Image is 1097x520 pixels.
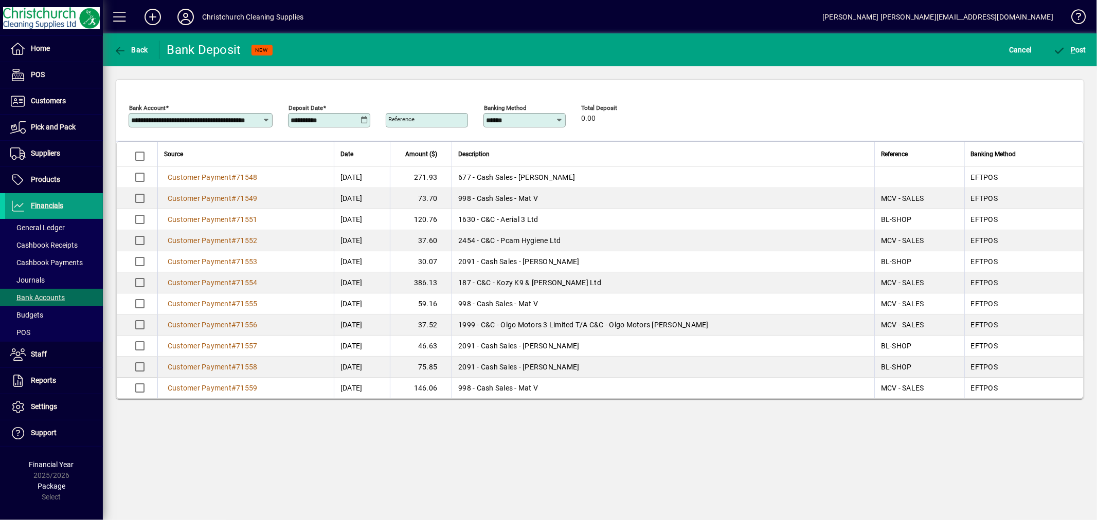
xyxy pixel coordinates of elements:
[971,363,998,371] span: EFTPOS
[289,104,323,112] mat-label: Deposit Date
[458,300,538,308] span: 998 - Cash Sales - Mat V
[31,149,60,157] span: Suppliers
[10,276,45,284] span: Journals
[5,36,103,62] a: Home
[236,363,257,371] span: 71558
[10,311,43,319] span: Budgets
[458,321,709,329] span: 1999 - C&C - Olgo Motors 3 Limited T/A C&C - Olgo Motors [PERSON_NAME]
[458,384,538,392] span: 998 - Cash Sales - Mat V
[340,148,353,160] span: Date
[231,321,236,329] span: #
[5,62,103,88] a: POS
[5,342,103,367] a: Staff
[236,173,257,181] span: 71548
[168,194,231,202] span: Customer Payment
[458,363,579,371] span: 2091 - Cash Sales - [PERSON_NAME]
[169,8,202,26] button: Profile
[390,230,452,251] td: 37.60
[881,215,912,224] span: BL-SHOP
[168,173,231,181] span: Customer Payment
[136,8,169,26] button: Add
[1006,41,1034,59] button: Cancel
[5,141,103,166] a: Suppliers
[236,236,257,245] span: 71552
[164,277,261,288] a: Customer Payment#71554
[971,173,998,181] span: EFTPOS
[881,363,912,371] span: BL-SHOP
[103,41,159,59] app-page-header-button: Back
[971,148,1016,160] span: Banking Method
[458,148,490,160] span: Description
[334,272,390,293] td: [DATE]
[5,394,103,420] a: Settings
[881,321,924,329] span: MCV - SALES
[10,258,83,267] span: Cashbook Payments
[971,342,998,350] span: EFTPOS
[168,215,231,224] span: Customer Payment
[236,278,257,287] span: 71554
[390,167,452,188] td: 271.93
[334,357,390,378] td: [DATE]
[231,278,236,287] span: #
[881,342,912,350] span: BL-SHOP
[5,254,103,271] a: Cashbook Payments
[390,293,452,314] td: 59.16
[10,293,65,302] span: Bank Accounts
[405,148,437,160] span: Amount ($)
[231,215,236,224] span: #
[164,148,328,160] div: Source
[334,188,390,209] td: [DATE]
[340,148,384,160] div: Date
[390,272,452,293] td: 386.13
[334,209,390,230] td: [DATE]
[458,194,538,202] span: 998 - Cash Sales - Mat V
[971,194,998,202] span: EFTPOS
[334,230,390,251] td: [DATE]
[390,209,452,230] td: 120.76
[390,314,452,336] td: 37.52
[971,321,998,329] span: EFTPOS
[31,402,57,411] span: Settings
[5,324,103,341] a: POS
[458,215,538,224] span: 1630 - C&C - Aerial 3 Ltd
[581,115,596,123] span: 0.00
[129,104,166,112] mat-label: Bank Account
[31,429,57,437] span: Support
[168,300,231,308] span: Customer Payment
[168,321,231,329] span: Customer Payment
[881,148,908,160] span: Reference
[231,300,236,308] span: #
[971,236,998,245] span: EFTPOS
[5,420,103,446] a: Support
[5,167,103,193] a: Products
[881,384,924,392] span: MCV - SALES
[256,47,268,53] span: NEW
[334,378,390,398] td: [DATE]
[390,188,452,209] td: 73.70
[236,384,257,392] span: 71559
[10,241,78,249] span: Cashbook Receipts
[881,300,924,308] span: MCV - SALES
[29,460,74,469] span: Financial Year
[164,256,261,267] a: Customer Payment#71553
[581,105,643,112] span: Total Deposit
[881,194,924,202] span: MCV - SALES
[5,236,103,254] a: Cashbook Receipts
[236,342,257,350] span: 71557
[881,257,912,266] span: BL-SHOP
[971,384,998,392] span: EFTPOS
[458,257,579,266] span: 2091 - Cash Sales - [PERSON_NAME]
[458,342,579,350] span: 2091 - Cash Sales - [PERSON_NAME]
[236,300,257,308] span: 71555
[334,293,390,314] td: [DATE]
[164,319,261,330] a: Customer Payment#71556
[10,328,30,337] span: POS
[168,363,231,371] span: Customer Payment
[334,167,390,188] td: [DATE]
[31,70,45,79] span: POS
[31,201,63,210] span: Financials
[971,148,1070,160] div: Banking Method
[5,88,103,114] a: Customers
[231,342,236,350] span: #
[231,363,236,371] span: #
